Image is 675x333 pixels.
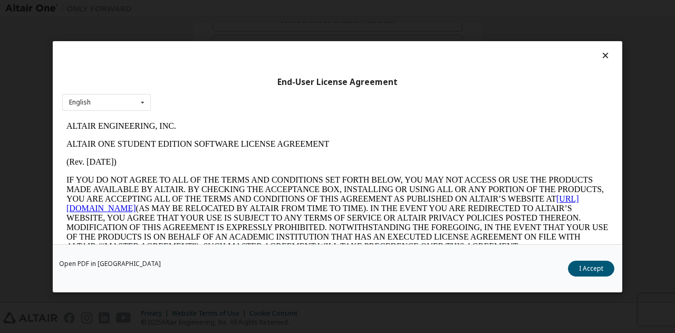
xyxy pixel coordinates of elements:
p: ALTAIR ONE STUDENT EDITION SOFTWARE LICENSE AGREEMENT [4,22,546,32]
button: I Accept [568,260,614,276]
a: [URL][DOMAIN_NAME] [4,77,517,96]
p: IF YOU DO NOT AGREE TO ALL OF THE TERMS AND CONDITIONS SET FORTH BELOW, YOU MAY NOT ACCESS OR USE... [4,58,546,134]
p: This Altair One Student Edition Software License Agreement (“Agreement”) is between Altair Engine... [4,142,546,180]
p: ALTAIR ENGINEERING, INC. [4,4,546,14]
div: End-User License Agreement [62,77,613,87]
a: Open PDF in [GEOGRAPHIC_DATA] [59,260,161,267]
div: English [69,99,91,106]
p: (Rev. [DATE]) [4,40,546,50]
